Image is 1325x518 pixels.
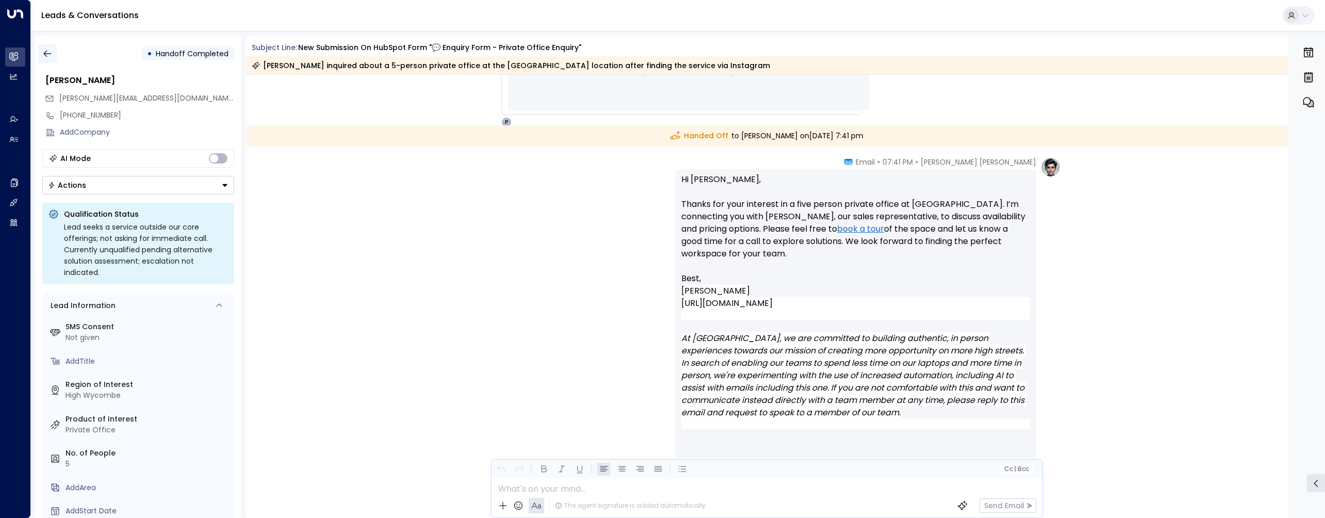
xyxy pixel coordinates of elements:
[66,356,230,367] div: AddTitle
[59,93,234,104] span: josh@mandalafx.co.uk
[66,390,230,401] div: High Wycombe
[501,117,512,127] div: P
[670,131,728,141] span: Handed Off
[59,93,235,103] span: [PERSON_NAME][EMAIL_ADDRESS][DOMAIN_NAME]
[915,157,918,167] span: •
[41,9,139,21] a: Leads & Conversations
[45,74,234,87] div: [PERSON_NAME]
[1004,465,1029,473] span: Cc Bcc
[681,173,1030,272] p: Hi [PERSON_NAME], Thanks for your interest in a five person private office at [GEOGRAPHIC_DATA]. ...
[64,209,228,219] p: Qualification Status
[60,127,234,138] div: AddCompany
[66,482,230,493] div: AddArea
[837,223,884,235] a: book a tour
[66,425,230,435] div: Private Office
[495,463,508,476] button: Undo
[66,332,230,343] div: Not given
[66,321,230,332] label: SMS Consent
[856,157,875,167] span: Email
[66,379,230,390] label: Region of Interest
[513,463,526,476] button: Redo
[298,42,581,53] div: New submission on HubSpot Form "💬 Enquiry Form - Private Office Enquiry"
[921,157,1036,167] span: [PERSON_NAME] [PERSON_NAME]
[1040,157,1061,177] img: profile-logo.png
[681,285,750,297] span: [PERSON_NAME]
[555,501,706,510] div: The agent signature is added automatically
[882,157,913,167] span: 07:41 PM
[42,176,234,195] div: Button group with a nested menu
[60,110,234,121] div: [PHONE_NUMBER]
[66,448,230,459] label: No. of People
[60,153,91,164] div: AI Mode
[66,459,230,470] div: 5
[48,181,86,190] div: Actions
[66,414,230,425] label: Product of Interest
[47,300,116,311] div: Lead Information
[64,221,228,278] div: Lead seeks a service outside our core offerings; not asking for immediate call. Currently unquali...
[252,60,770,71] div: [PERSON_NAME] inquired about a 5-person private office at the [GEOGRAPHIC_DATA] location after fi...
[156,48,228,59] span: Handoff Completed
[147,44,152,63] div: •
[681,332,1026,418] em: At [GEOGRAPHIC_DATA], we are committed to building authentic, in person experiences towards our m...
[1014,465,1016,473] span: |
[66,506,230,516] div: AddStart Date
[42,176,234,195] button: Actions
[247,125,1288,147] div: to [PERSON_NAME] on [DATE] 7:41 pm
[681,297,773,310] a: [URL][DOMAIN_NAME]
[877,157,880,167] span: •
[681,272,701,285] span: Best,
[252,42,297,53] span: Subject Line:
[1000,464,1033,474] button: Cc|Bcc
